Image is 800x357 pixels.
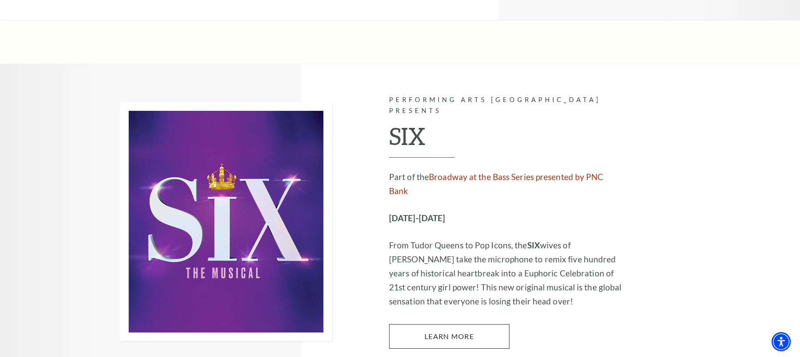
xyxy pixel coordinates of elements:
strong: SIX [527,240,540,250]
strong: [DATE]-[DATE] [389,213,445,223]
div: Accessibility Menu [772,332,791,351]
h2: SIX [389,122,623,158]
img: Performing Arts Fort Worth Presents [120,102,332,341]
p: From Tudor Queens to Pop Icons, the wives of [PERSON_NAME] take the microphone to remix five hund... [389,238,623,308]
p: Performing Arts [GEOGRAPHIC_DATA] Presents [389,95,623,117]
p: Part of the [389,170,623,198]
a: Learn More SIX [389,324,509,349]
a: Broadway at the Bass Series presented by PNC Bank [389,172,604,196]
